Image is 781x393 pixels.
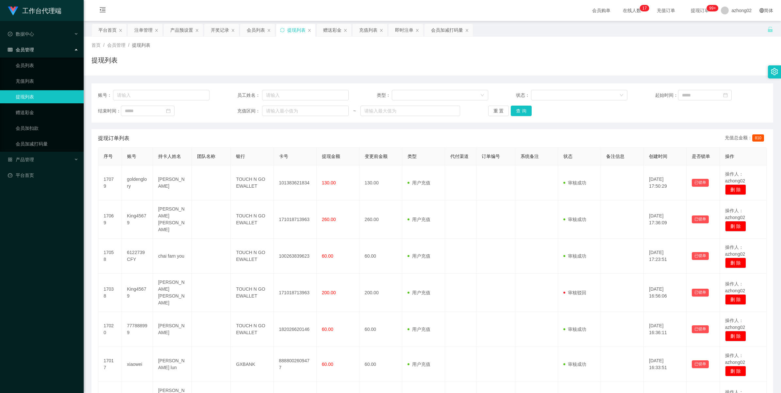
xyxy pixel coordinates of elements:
span: 账号 [127,154,136,159]
td: 171018713963 [274,200,317,239]
button: 删 除 [725,294,746,305]
div: 充值总金额： [725,134,767,142]
td: 130.00 [359,165,402,200]
span: 在线人数 [620,8,644,13]
img: logo.9652507e.png [8,7,18,16]
span: 审核驳回 [563,290,586,295]
sup: 17 [640,5,649,11]
div: 会员列表 [247,24,265,36]
button: 已锁单 [692,360,709,368]
td: 6122739CFY [122,239,153,274]
td: [PERSON_NAME] [PERSON_NAME] [153,274,192,312]
td: 8888002609477 [274,347,317,382]
i: 图标: down [620,93,623,98]
i: 图标: close [231,28,235,32]
i: 图标: table [8,47,12,52]
input: 请输入 [113,90,209,100]
div: 提现列表 [287,24,306,36]
button: 已锁单 [692,325,709,333]
span: 充值订单 [654,8,678,13]
i: 图标: close [415,28,419,32]
span: 产品管理 [8,157,34,162]
span: 用户充值 [407,327,430,332]
span: 操作人：azhong02 [725,281,745,293]
button: 重 置 [488,106,509,116]
td: TOUCH N GO EWALLET [231,239,274,274]
button: 已锁单 [692,252,709,260]
span: 状态 [563,154,573,159]
td: 777888999 [122,312,153,347]
div: 平台首页 [98,24,117,36]
span: 类型 [407,154,417,159]
a: 充值列表 [16,75,78,88]
sup: 969 [706,5,718,11]
span: 类型： [377,92,392,99]
span: 操作人：azhong02 [725,353,745,365]
td: 17038 [98,274,122,312]
button: 已锁单 [692,215,709,223]
button: 已锁单 [692,179,709,187]
td: 60.00 [359,347,402,382]
span: 审核成功 [563,253,586,259]
span: 操作人：azhong02 [725,245,745,257]
span: 系统备注 [521,154,539,159]
span: 操作人：azhong02 [725,318,745,330]
td: 182026620146 [274,312,317,347]
span: 银行 [236,154,245,159]
h1: 提现列表 [91,55,118,65]
div: 赠送彩金 [323,24,341,36]
span: 提现订单 [688,8,712,13]
span: 提现订单列表 [98,134,129,142]
span: 会员管理 [107,43,125,48]
span: 60.00 [322,362,333,367]
span: 订单编号 [482,154,500,159]
a: 赠送彩金 [16,106,78,119]
a: 工作台代理端 [8,8,61,13]
i: 图标: close [155,28,158,32]
td: 101383621834 [274,165,317,200]
i: 图标: check-circle-o [8,32,12,36]
span: 操作 [725,154,734,159]
button: 查 询 [511,106,532,116]
td: [PERSON_NAME] lun [153,347,192,382]
td: 171018713963 [274,274,317,312]
span: 用户充值 [407,290,430,295]
td: 17079 [98,165,122,200]
td: [PERSON_NAME] [153,312,192,347]
span: / [103,43,105,48]
td: [DATE] 16:56:06 [644,274,687,312]
p: 7 [644,5,647,11]
td: 17058 [98,239,122,274]
span: 首页 [91,43,101,48]
div: 注单管理 [134,24,153,36]
div: 开奖记录 [211,24,229,36]
p: 1 [642,5,645,11]
td: [DATE] 17:23:51 [644,239,687,274]
td: [DATE] 16:36:11 [644,312,687,347]
i: 图标: close [119,28,123,32]
span: 操作人：azhong02 [725,171,745,183]
i: 图标: unlock [767,26,773,32]
td: goldenglory [122,165,153,200]
i: 图标: down [480,93,484,98]
span: 结束时间： [98,108,121,114]
a: 图标: dashboard平台首页 [8,169,78,182]
span: 备注信息 [606,154,624,159]
span: ~ [349,108,360,114]
span: 审核成功 [563,327,586,332]
span: 审核成功 [563,217,586,222]
div: 会员加减打码量 [431,24,463,36]
td: 17020 [98,312,122,347]
td: TOUCH N GO EWALLET [231,274,274,312]
td: 100263839623 [274,239,317,274]
td: 260.00 [359,200,402,239]
span: 操作人：azhong02 [725,208,745,220]
span: 会员管理 [8,47,34,52]
td: [PERSON_NAME] [153,165,192,200]
td: 200.00 [359,274,402,312]
input: 请输入最小值为 [262,106,349,116]
span: 起始时间： [655,92,678,99]
div: 即时注单 [395,24,413,36]
td: TOUCH N GO EWALLET [231,312,274,347]
td: xiaowei [122,347,153,382]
